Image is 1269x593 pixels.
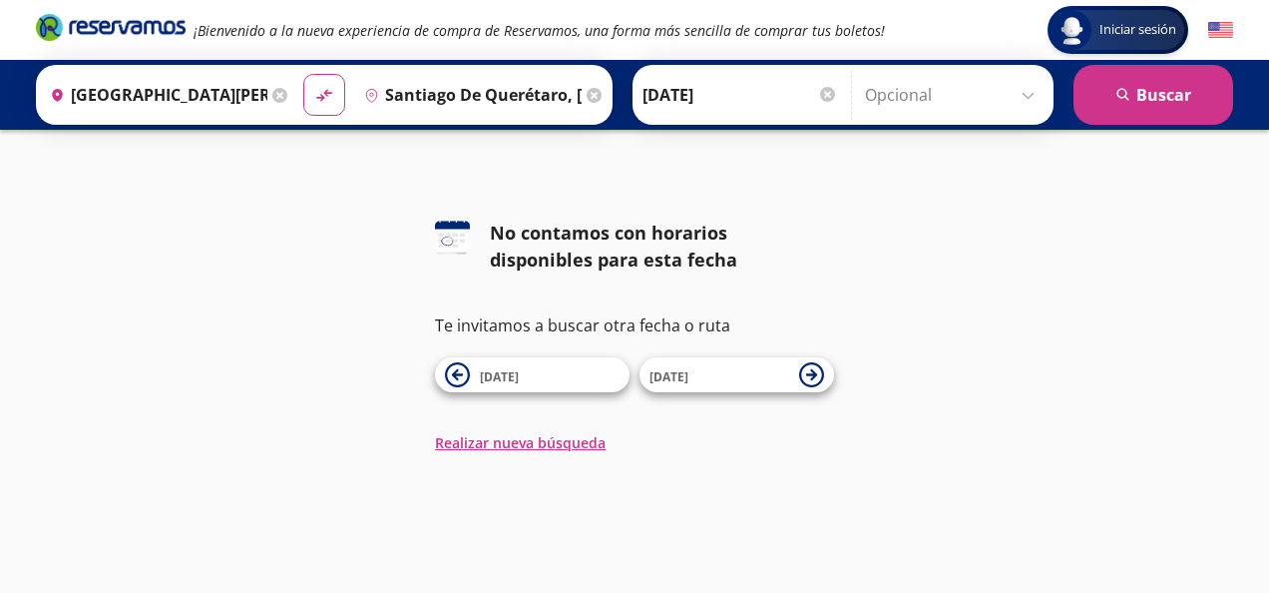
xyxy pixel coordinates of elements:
span: [DATE] [649,368,688,385]
button: [DATE] [639,357,834,392]
a: Brand Logo [36,12,186,48]
input: Opcional [865,70,1044,120]
button: Realizar nueva búsqueda [435,432,606,453]
em: ¡Bienvenido a la nueva experiencia de compra de Reservamos, una forma más sencilla de comprar tus... [194,21,885,40]
span: [DATE] [480,368,519,385]
p: Te invitamos a buscar otra fecha o ruta [435,313,834,337]
div: No contamos con horarios disponibles para esta fecha [490,220,834,274]
button: English [1208,18,1233,43]
button: [DATE] [435,357,630,392]
input: Elegir Fecha [642,70,838,120]
i: Brand Logo [36,12,186,42]
input: Buscar Origen [42,70,267,120]
input: Buscar Destino [356,70,582,120]
span: Iniciar sesión [1091,20,1184,40]
button: Buscar [1073,65,1233,125]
